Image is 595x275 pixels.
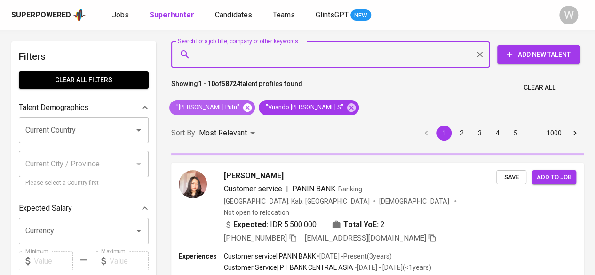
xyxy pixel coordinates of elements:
[350,11,371,20] span: NEW
[473,48,486,61] button: Clear
[497,45,580,64] button: Add New Talent
[496,170,526,185] button: Save
[150,9,196,21] a: Superhunter
[490,126,505,141] button: Go to page 4
[19,98,149,117] div: Talent Demographics
[520,79,559,96] button: Clear All
[417,126,584,141] nav: pagination navigation
[224,251,316,261] p: Customer service | PANIN BANK
[524,82,555,94] span: Clear All
[353,263,431,272] p: • [DATE] - [DATE] ( <1 years )
[544,126,564,141] button: Go to page 1000
[19,49,149,64] h6: Filters
[305,234,426,243] span: [EMAIL_ADDRESS][DOMAIN_NAME]
[472,126,487,141] button: Go to page 3
[286,183,288,195] span: |
[316,9,371,21] a: GlintsGPT NEW
[222,80,240,87] b: 58724
[19,102,88,113] p: Talent Demographics
[224,196,370,206] div: [GEOGRAPHIC_DATA], Kab. [GEOGRAPHIC_DATA]
[338,185,362,193] span: Banking
[259,100,359,115] div: "Vriando [PERSON_NAME] S"
[381,219,385,230] span: 2
[273,9,297,21] a: Teams
[343,219,379,230] b: Total YoE:
[505,49,572,61] span: Add New Talent
[259,103,349,112] span: "Vriando [PERSON_NAME] S"
[273,10,295,19] span: Teams
[11,8,86,22] a: Superpoweredapp logo
[224,234,287,243] span: [PHONE_NUMBER]
[132,124,145,137] button: Open
[169,100,255,115] div: "[PERSON_NAME] Putri"
[532,170,576,185] button: Add to job
[567,126,582,141] button: Go to next page
[179,251,224,261] p: Experiences
[224,170,284,181] span: [PERSON_NAME]
[215,10,252,19] span: Candidates
[224,208,289,217] p: Not open to relocation
[11,10,71,21] div: Superpowered
[19,71,149,89] button: Clear All filters
[454,126,469,141] button: Go to page 2
[501,172,522,183] span: Save
[559,6,578,24] div: W
[508,126,523,141] button: Go to page 5
[316,10,349,19] span: GlintsGPT
[150,10,194,19] b: Superhunter
[112,9,131,21] a: Jobs
[110,251,149,270] input: Value
[199,125,258,142] div: Most Relevant
[198,80,215,87] b: 1 - 10
[224,219,317,230] div: IDR 5.500.000
[73,8,86,22] img: app logo
[26,74,141,86] span: Clear All filters
[19,203,72,214] p: Expected Salary
[224,263,353,272] p: Customer Service | PT BANK CENTRAL ASIA
[171,127,195,139] p: Sort By
[25,179,142,188] p: Please select a Country first
[19,199,149,218] div: Expected Salary
[526,128,541,138] div: …
[215,9,254,21] a: Candidates
[169,103,245,112] span: "[PERSON_NAME] Putri"
[171,79,302,96] p: Showing of talent profiles found
[112,10,129,19] span: Jobs
[233,219,268,230] b: Expected:
[537,172,571,183] span: Add to job
[436,126,452,141] button: page 1
[316,251,392,261] p: • [DATE] - Present ( 3 years )
[379,196,451,206] span: [DEMOGRAPHIC_DATA]
[34,251,73,270] input: Value
[292,184,335,193] span: PANIN BANK
[179,170,207,198] img: d0e4d068ac9578192f52fa0d47b6f9a6.jpeg
[132,224,145,237] button: Open
[199,127,247,139] p: Most Relevant
[224,184,282,193] span: Customer service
